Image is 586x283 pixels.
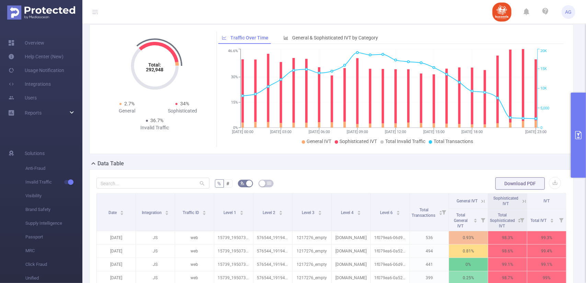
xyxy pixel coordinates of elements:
[396,212,400,214] i: icon: caret-down
[371,258,410,271] p: 1f079ea6-06d9-6ff0-8eb7-87773e2126dc
[540,86,547,91] tspan: 10K
[25,216,82,230] span: Supply Intelligence
[531,218,548,223] span: Total IVT
[8,91,37,105] a: Users
[127,124,183,131] div: Invalid Traffic
[396,210,400,212] i: icon: caret-up
[332,258,370,271] p: [DOMAIN_NAME]
[357,210,361,212] i: icon: caret-up
[292,231,331,244] p: 1217276_empty
[155,107,210,115] div: Sophisticated
[183,210,200,215] span: Traffic ID
[240,181,244,185] i: icon: bg-colors
[357,210,361,214] div: Sort
[423,130,445,134] tspan: [DATE] 15:00
[214,231,253,244] p: 15739_1950736269
[25,146,45,160] span: Solutions
[302,210,315,215] span: Level 3
[307,139,331,144] span: General IVT
[540,126,542,130] tspan: 0
[99,107,155,115] div: General
[517,209,527,231] i: Filter menu
[97,258,136,271] p: [DATE]
[25,230,82,244] span: Passport
[7,5,75,20] img: Protected Media
[488,231,527,244] p: 98.3%
[371,231,410,244] p: 1f079ea6-06d9-6ff0-8eb7-87773e2126dc
[142,210,163,215] span: Integration
[292,245,331,258] p: 1217276_empty
[488,245,527,258] p: 98.6%
[222,35,227,40] i: icon: line-chart
[25,189,82,203] span: Visibility
[240,212,243,214] i: icon: caret-down
[267,181,271,185] i: icon: table
[474,220,478,222] i: icon: caret-down
[410,258,449,271] p: 441
[263,210,276,215] span: Level 2
[136,231,175,244] p: JS
[175,258,214,271] p: web
[8,36,44,50] a: Overview
[223,210,237,215] span: Level 1
[8,63,64,77] a: Usage Notification
[25,203,82,216] span: Brand Safety
[175,245,214,258] p: web
[203,210,206,212] i: icon: caret-up
[380,210,394,215] span: Level 6
[410,245,449,258] p: 494
[550,217,554,220] i: icon: caret-up
[385,130,406,134] tspan: [DATE] 12:00
[231,100,238,105] tspan: 15%
[124,101,135,106] span: 2.7%
[493,196,518,206] span: Sophisticated IVT
[449,231,488,244] p: 0.93%
[474,217,478,220] i: icon: caret-up
[232,130,253,134] tspan: [DATE] 00:00
[292,35,378,40] span: General & Sophisticated IVT by Category
[253,258,292,271] p: 576544_1919404386
[97,245,136,258] p: [DATE]
[146,67,163,72] tspan: 292,948
[550,217,554,222] div: Sort
[347,130,368,134] tspan: [DATE] 09:00
[478,209,488,231] i: Filter menu
[96,178,209,189] input: Search...
[544,199,550,203] span: IVT
[318,212,322,214] i: icon: caret-down
[8,77,51,91] a: Integrations
[203,212,206,214] i: icon: caret-down
[218,181,221,186] span: %
[284,35,288,40] i: icon: bar-chart
[25,110,42,116] span: Reports
[25,106,42,120] a: Reports
[165,212,169,214] i: icon: caret-down
[120,210,124,214] div: Sort
[279,212,283,214] i: icon: caret-down
[25,175,82,189] span: Invalid Traffic
[527,245,566,258] p: 99.4%
[332,231,370,244] p: [DOMAIN_NAME]
[227,181,230,186] span: #
[25,162,82,175] span: Anti-Fraud
[340,139,377,144] span: Sophisticated IVT
[175,231,214,244] p: web
[8,50,64,63] a: Help Center (New)
[473,217,478,222] div: Sort
[565,5,572,19] span: AG
[490,213,515,228] span: Total Sophisticated IVT
[165,210,169,214] div: Sort
[136,245,175,258] p: JS
[527,258,566,271] p: 99.1%
[434,139,473,144] span: Total Transactions
[495,177,545,190] button: Download PDF
[385,139,425,144] span: Total Invalid Traffic
[318,210,322,214] div: Sort
[488,258,527,271] p: 99.1%
[439,193,449,231] i: Filter menu
[454,213,468,228] span: Total General IVT
[332,245,370,258] p: [DOMAIN_NAME]
[457,199,478,203] span: General IVT
[279,210,283,214] div: Sort
[253,231,292,244] p: 576544_1919404386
